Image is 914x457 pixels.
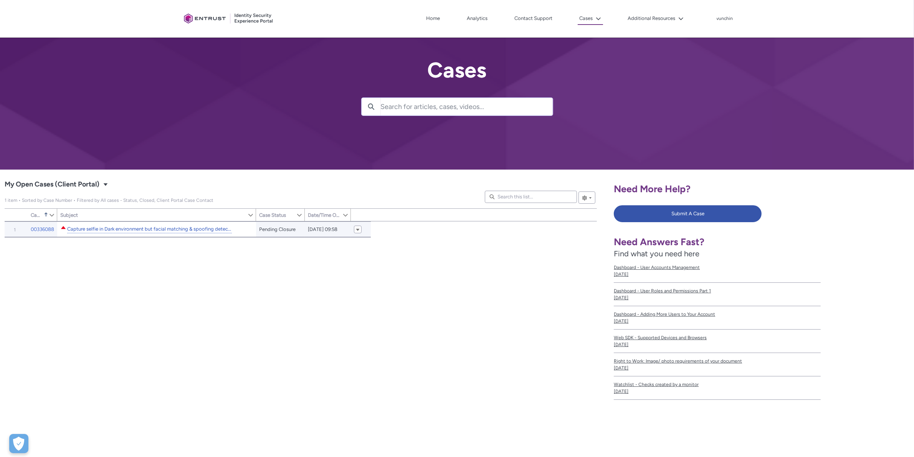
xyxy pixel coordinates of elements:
[614,330,821,353] a: Web SDK - Supported Devices and Browsers[DATE]
[578,13,603,25] button: Cases
[614,264,821,271] span: Dashboard - User Accounts Management
[614,259,821,283] a: Dashboard - User Accounts Management[DATE]
[381,98,553,115] input: Search for articles, cases, videos...
[614,358,821,365] span: Right to Work: Image/ photo requirements of your document
[465,13,490,24] a: Analytics, opens in new tab
[614,318,628,324] lightning-formatted-date-time: [DATE]
[101,180,110,189] button: Select a List View: Cases
[9,434,28,453] div: Cookie Preferences
[614,311,821,318] span: Dashboard - Adding More Users to Your Account
[5,221,371,238] table: My Open Cases (Client Portal)
[614,342,628,347] lightning-formatted-date-time: [DATE]
[614,283,821,306] a: Dashboard - User Roles and Permissions Part 1[DATE]
[578,191,595,204] button: List View Controls
[614,295,628,300] lightning-formatted-date-time: [DATE]
[614,236,821,248] h1: Need Answers Fast?
[614,249,699,258] span: Find what you need here
[717,16,733,21] p: vunchin
[614,381,821,388] span: Watchlist - Checks created by a monitor
[28,209,49,221] a: Case Number
[5,198,213,203] span: My Open Cases (Client Portal)
[57,209,248,221] a: Subject
[614,389,628,394] lightning-formatted-date-time: [DATE]
[614,353,821,376] a: Right to Work: Image/ photo requirements of your document[DATE]
[31,212,42,218] span: Case Number
[513,13,555,24] a: Contact Support
[362,98,381,115] button: Search
[31,226,54,233] a: 00336088
[614,287,821,294] span: Dashboard - User Roles and Permissions Part 1
[716,14,734,22] button: User Profile vunchin
[614,205,762,222] button: Submit A Case
[614,365,628,371] lightning-formatted-date-time: [DATE]
[614,306,821,330] a: Dashboard - Adding More Users to Your Account[DATE]
[614,376,821,400] a: Watchlist - Checks created by a monitor[DATE]
[308,226,337,233] span: [DATE] 09:58
[256,209,296,221] a: Case Status
[614,272,628,277] lightning-formatted-date-time: [DATE]
[305,209,342,221] a: Date/Time Opened
[5,178,99,191] span: My Open Cases (Client Portal)
[425,13,442,24] a: Home
[259,226,296,233] span: Pending Closure
[626,13,686,24] button: Additional Resources
[67,225,232,233] a: Capture selfie in Dark environment but facial matching & spoofing detecting score getting above 0.9
[361,58,553,82] h2: Cases
[614,334,821,341] span: Web SDK - Supported Devices and Browsers
[5,172,597,439] div: My Open Cases (Client Portal)|Cases|List View
[60,224,66,231] lightning-icon: Escalated
[9,434,28,453] button: Open Preferences
[614,183,691,195] span: Need More Help?
[485,191,577,203] input: Search this list...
